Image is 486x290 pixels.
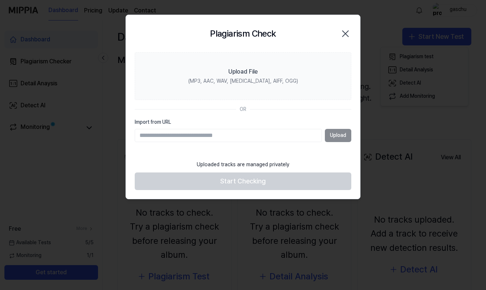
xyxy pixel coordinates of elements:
[210,27,276,41] h2: Plagiarism Check
[240,106,246,113] div: OR
[192,157,294,173] div: Uploaded tracks are managed privately
[188,78,298,85] div: (MP3, AAC, WAV, [MEDICAL_DATA], AIFF, OGG)
[135,119,351,126] label: Import from URL
[228,67,258,76] div: Upload File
